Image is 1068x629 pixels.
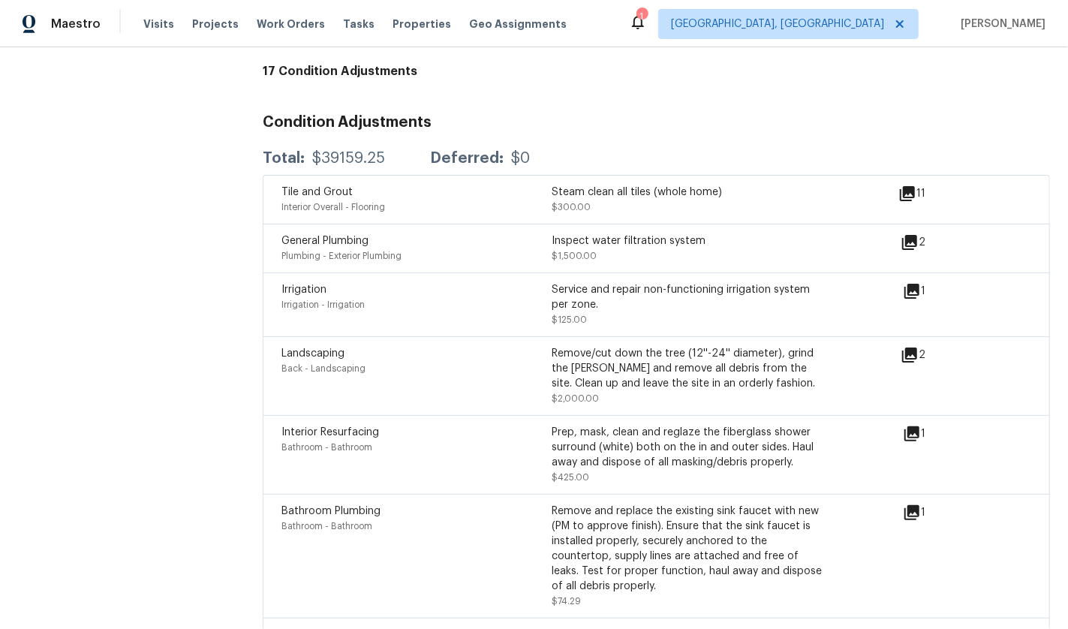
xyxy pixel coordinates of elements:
span: Projects [192,17,239,32]
span: Bathroom - Bathroom [281,443,372,452]
div: 1 [636,9,647,24]
span: $74.29 [552,597,581,606]
span: Maestro [51,17,101,32]
span: Irrigation [281,284,326,295]
div: Remove/cut down the tree (12''-24'' diameter), grind the [PERSON_NAME] and remove all debris from... [552,346,822,391]
span: Geo Assignments [469,17,567,32]
span: Bathroom - Bathroom [281,522,372,531]
span: Interior Resurfacing [281,427,379,438]
span: $2,000.00 [552,394,599,403]
span: $425.00 [552,473,589,482]
span: Visits [143,17,174,32]
div: 1 [903,504,973,522]
div: Deferred: [430,151,504,166]
div: 2 [901,346,973,364]
span: Interior Overall - Flooring [281,203,385,212]
span: Irrigation - Irrigation [281,300,365,309]
div: $0 [511,151,530,166]
div: Prep, mask, clean and reglaze the fiberglass shower surround (white) both on the in and outer sid... [552,425,822,470]
div: 11 [898,185,973,203]
span: Landscaping [281,348,344,359]
span: Bathroom Plumbing [281,506,381,516]
div: Service and repair non-functioning irrigation system per zone. [552,282,822,312]
span: Properties [393,17,451,32]
span: $300.00 [552,203,591,212]
div: $39159.25 [312,151,385,166]
h4: 17 Condition Adjustments [263,64,1050,79]
span: Tasks [343,19,375,29]
span: $125.00 [552,315,587,324]
span: Back - Landscaping [281,364,366,373]
div: 1 [903,282,973,300]
span: General Plumbing [281,236,369,246]
span: [GEOGRAPHIC_DATA], [GEOGRAPHIC_DATA] [671,17,884,32]
div: Inspect water filtration system [552,233,822,248]
h3: Condition Adjustments [263,115,1050,130]
div: Remove and replace the existing sink faucet with new (PM to approve finish). Ensure that the sink... [552,504,822,594]
span: Tile and Grout [281,187,353,197]
span: Work Orders [257,17,325,32]
div: Total: [263,151,305,166]
div: 1 [903,425,973,443]
span: Plumbing - Exterior Plumbing [281,251,402,260]
div: Steam clean all tiles (whole home) [552,185,822,200]
span: [PERSON_NAME] [955,17,1045,32]
span: $1,500.00 [552,251,597,260]
div: 2 [901,233,973,251]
